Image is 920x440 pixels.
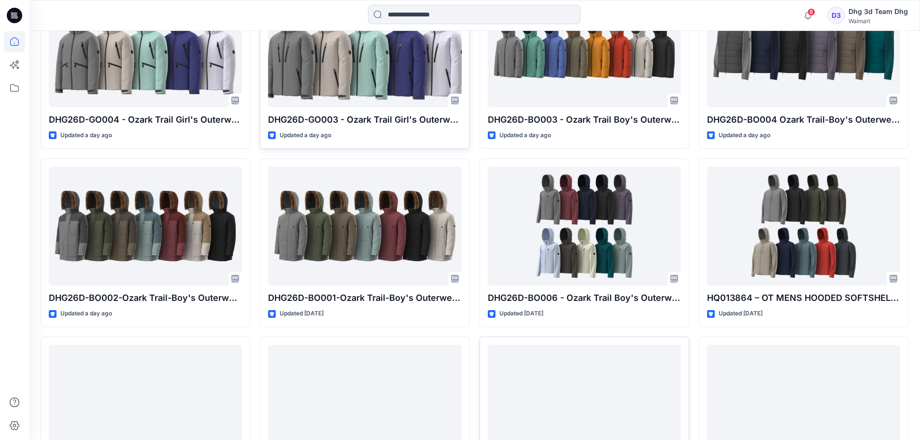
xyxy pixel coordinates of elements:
[849,6,908,17] div: Dhg 3d Team Dhg
[268,113,461,127] p: DHG26D-GO003 - Ozark Trail Girl's Outerwear - Performance Jacket Opt.1
[488,167,681,286] a: DHG26D-BO006 - Ozark Trail Boy's Outerwear - Softshell V2
[807,8,815,16] span: 8
[49,113,242,127] p: DHG26D-GO004 - Ozark Trail Girl's Outerwear Performance Jkt Opt.2
[60,309,112,319] p: Updated a day ago
[49,167,242,286] a: DHG26D-BO002-Ozark Trail-Boy's Outerwear - Parka Jkt V2 Opt 2
[849,17,908,25] div: Walmart
[719,130,770,141] p: Updated a day ago
[268,291,461,305] p: DHG26D-BO001-Ozark Trail-Boy's Outerwear - Parka Jkt V1
[280,309,324,319] p: Updated [DATE]
[499,130,551,141] p: Updated a day ago
[499,309,543,319] p: Updated [DATE]
[827,7,845,24] div: D3
[707,167,900,286] a: HQ013864 – OT MENS HOODED SOFTSHELL JKT
[488,113,681,127] p: DHG26D-BO003 - Ozark Trail Boy's Outerwear - Performance Jacket Opt 2
[488,291,681,305] p: DHG26D-BO006 - Ozark Trail Boy's Outerwear - Softshell V2
[268,167,461,286] a: DHG26D-BO001-Ozark Trail-Boy's Outerwear - Parka Jkt V1
[60,130,112,141] p: Updated a day ago
[707,291,900,305] p: HQ013864 – OT MENS HOODED SOFTSHELL JKT
[707,113,900,127] p: DHG26D-BO004 Ozark Trail-Boy's Outerwear - Hybrid Jacket Opt.1
[280,130,331,141] p: Updated a day ago
[49,291,242,305] p: DHG26D-BO002-Ozark Trail-Boy's Outerwear - Parka Jkt V2 Opt 2
[719,309,763,319] p: Updated [DATE]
